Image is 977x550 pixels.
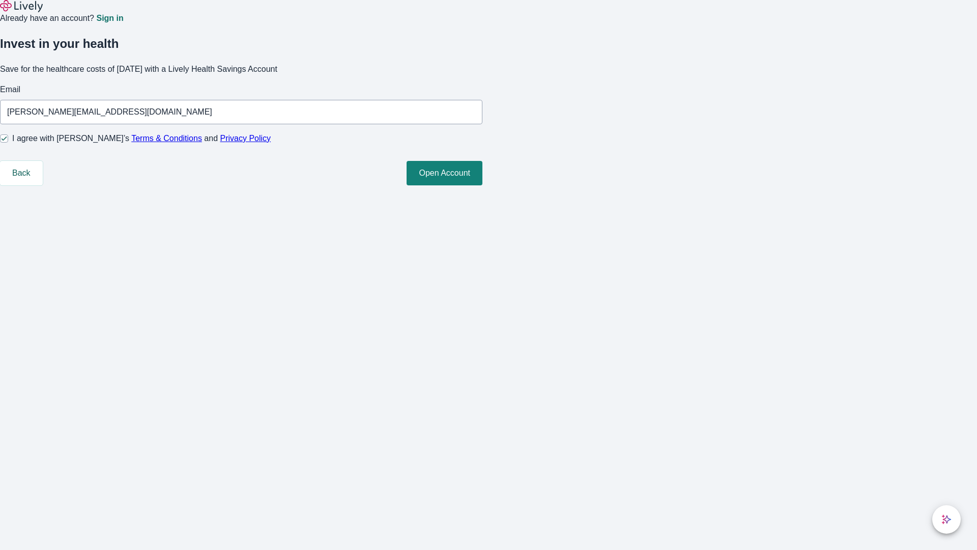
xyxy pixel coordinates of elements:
a: Terms & Conditions [131,134,202,143]
a: Privacy Policy [220,134,271,143]
svg: Lively AI Assistant [941,514,952,525]
span: I agree with [PERSON_NAME]’s and [12,132,271,145]
button: chat [932,505,961,534]
a: Sign in [96,14,123,22]
button: Open Account [407,161,482,185]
